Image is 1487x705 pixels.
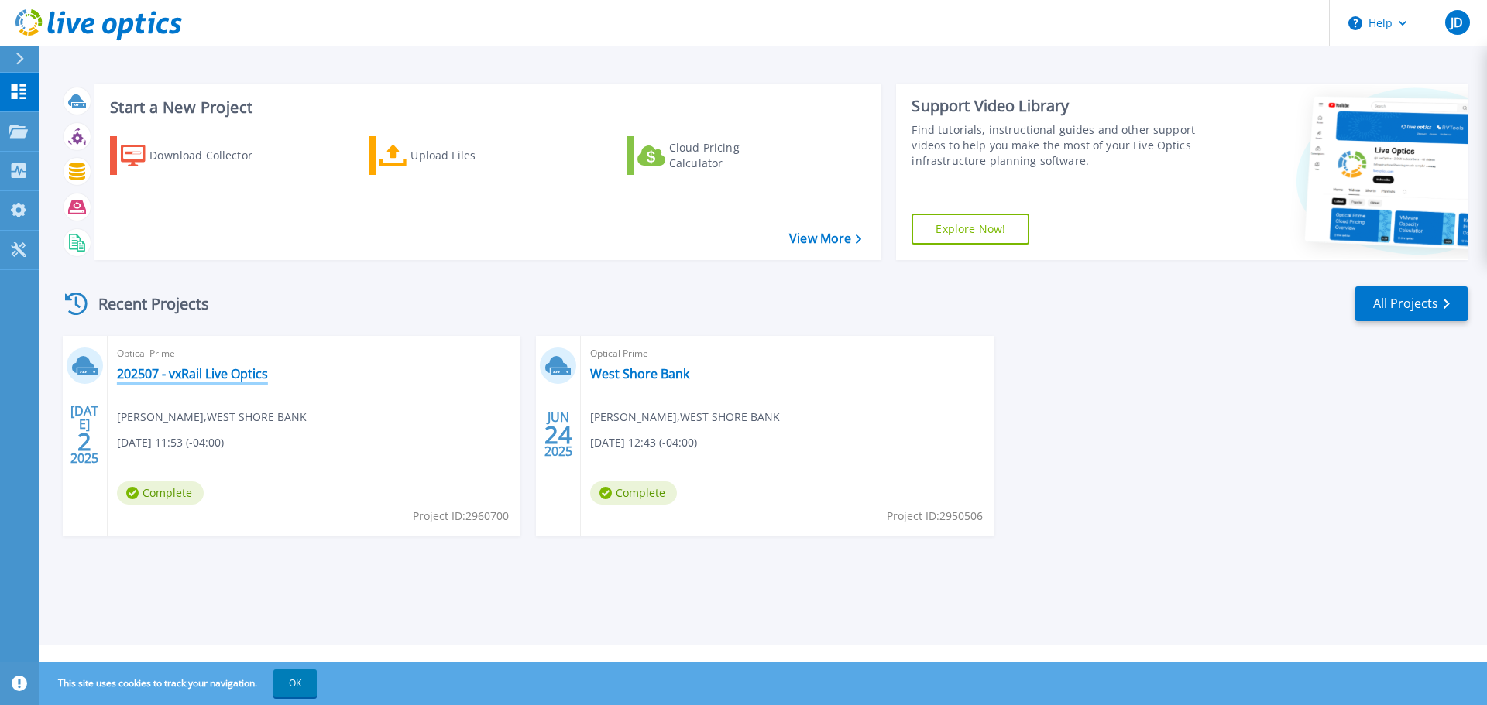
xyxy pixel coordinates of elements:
div: [DATE] 2025 [70,406,99,463]
span: [DATE] 12:43 (-04:00) [590,434,697,451]
span: [DATE] 11:53 (-04:00) [117,434,224,451]
a: 202507 - vxRail Live Optics [117,366,268,382]
a: View More [789,231,861,246]
span: Complete [117,481,204,505]
a: Explore Now! [912,214,1029,245]
span: Project ID: 2960700 [413,508,509,525]
div: JUN 2025 [544,406,573,463]
span: 24 [544,428,572,441]
span: This site uses cookies to track your navigation. [43,669,317,697]
span: Project ID: 2950506 [887,508,983,525]
div: Recent Projects [60,285,230,323]
span: Optical Prime [117,345,511,362]
button: OK [273,669,317,697]
div: Upload Files [410,140,534,171]
div: Find tutorials, instructional guides and other support videos to help you make the most of your L... [912,122,1203,169]
span: JD [1451,16,1463,29]
span: [PERSON_NAME] , WEST SHORE BANK [117,409,307,426]
a: West Shore Bank [590,366,689,382]
div: Cloud Pricing Calculator [669,140,793,171]
span: 2 [77,435,91,448]
a: All Projects [1355,286,1468,321]
a: Download Collector [110,136,283,175]
a: Cloud Pricing Calculator [627,136,799,175]
span: [PERSON_NAME] , WEST SHORE BANK [590,409,780,426]
a: Upload Files [369,136,541,175]
h3: Start a New Project [110,99,861,116]
span: Optical Prime [590,345,984,362]
div: Support Video Library [912,96,1203,116]
span: Complete [590,481,677,505]
div: Download Collector [149,140,273,171]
